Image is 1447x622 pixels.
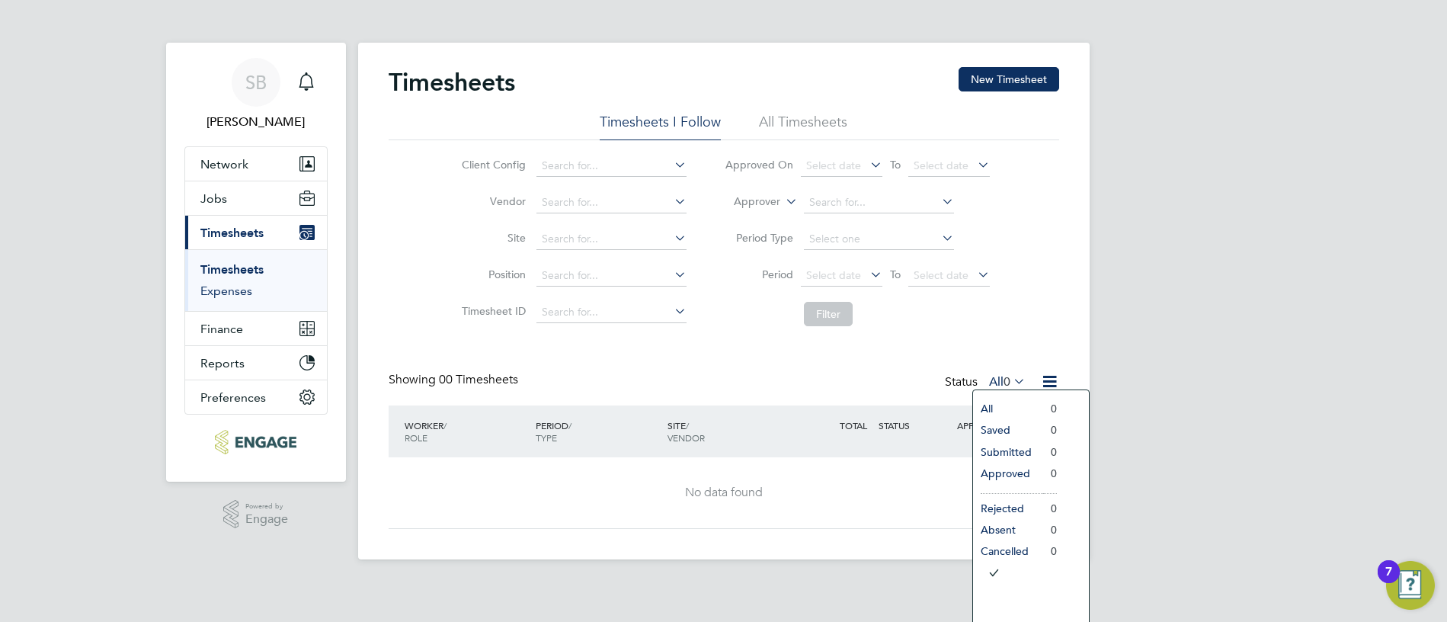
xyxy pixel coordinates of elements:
label: All [989,374,1026,390]
div: No data found [404,485,1044,501]
label: Site [457,231,526,245]
button: Jobs [185,181,327,215]
li: 0 [1043,441,1057,463]
li: 0 [1043,398,1057,419]
span: TYPE [536,431,557,444]
label: Period Type [725,231,793,245]
a: Timesheets [200,262,264,277]
span: Timesheets [200,226,264,240]
div: WORKER [401,412,533,451]
span: Engage [245,513,288,526]
span: Preferences [200,390,266,405]
label: Vendor [457,194,526,208]
span: Finance [200,322,243,336]
input: Search for... [536,155,687,177]
h2: Timesheets [389,67,515,98]
input: Search for... [536,229,687,250]
li: Timesheets I Follow [600,113,721,140]
span: Select date [806,159,861,172]
li: Submitted [973,441,1043,463]
li: Rejected [973,498,1043,519]
button: Timesheets [185,216,327,249]
div: Showing [389,372,521,388]
label: Client Config [457,158,526,172]
button: Finance [185,312,327,345]
li: All [973,398,1043,419]
span: Network [200,157,248,172]
button: Filter [804,302,853,326]
li: Saved [973,419,1043,441]
span: Select date [914,159,968,172]
span: Powered by [245,500,288,513]
label: Period [725,268,793,281]
input: Search for... [804,192,954,213]
a: Expenses [200,284,252,298]
div: APPROVER [953,412,1032,439]
li: Approved [973,463,1043,484]
a: SB[PERSON_NAME] [184,58,328,131]
label: Approved On [725,158,793,172]
span: / [568,419,571,431]
input: Search for... [536,192,687,213]
li: All Timesheets [759,113,847,140]
li: 0 [1043,419,1057,441]
span: / [686,419,689,431]
input: Search for... [536,265,687,287]
span: To [885,155,905,175]
span: Reports [200,356,245,370]
span: / [443,419,447,431]
div: Status [945,372,1029,393]
label: Approver [712,194,780,210]
button: Preferences [185,380,327,414]
li: 0 [1043,463,1057,484]
input: Search for... [536,302,687,323]
button: Open Resource Center, 7 new notifications [1386,561,1435,610]
div: PERIOD [532,412,664,451]
span: Select date [806,268,861,282]
label: Timesheet ID [457,304,526,318]
li: 0 [1043,519,1057,540]
span: Select date [914,268,968,282]
button: Reports [185,346,327,380]
span: SB [245,72,267,92]
button: Network [185,147,327,181]
li: 0 [1043,540,1057,562]
span: 00 Timesheets [439,372,518,387]
label: Position [457,268,526,281]
li: Absent [973,519,1043,540]
input: Select one [804,229,954,250]
img: spring-logo-retina.png [215,430,296,454]
nav: Main navigation [166,43,346,482]
div: Timesheets [185,249,327,311]
span: To [885,265,905,284]
span: Jobs [200,191,227,206]
button: New Timesheet [959,67,1059,91]
a: Go to home page [184,430,328,454]
a: Powered byEngage [223,500,288,529]
li: 0 [1043,498,1057,519]
span: VENDOR [667,431,705,444]
span: TOTAL [840,419,867,431]
div: SITE [664,412,796,451]
li: Cancelled [973,540,1043,562]
span: 0 [1004,374,1010,390]
span: Sarah Barratt [184,113,328,131]
div: 7 [1385,572,1392,592]
span: ROLE [405,431,427,444]
div: STATUS [875,412,954,439]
